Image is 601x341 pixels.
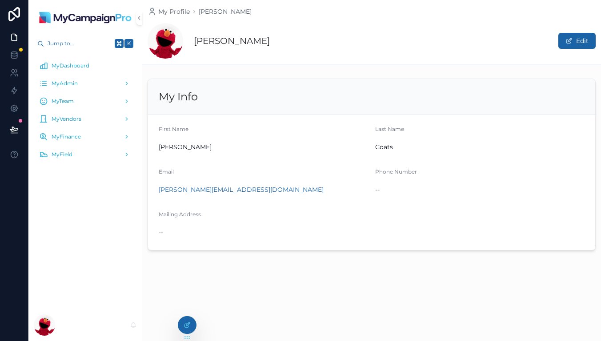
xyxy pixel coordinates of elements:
span: -- [159,228,163,237]
a: MyVendors [34,111,137,127]
span: Phone Number [375,168,417,175]
a: [PERSON_NAME][EMAIL_ADDRESS][DOMAIN_NAME] [159,185,324,194]
span: Last Name [375,126,404,132]
h2: My Info [159,90,198,104]
span: MyAdmin [52,80,78,87]
button: Jump to...K [34,36,137,52]
div: scrollable content [28,52,142,174]
button: Edit [558,33,596,49]
span: MyDashboard [52,62,89,69]
span: MyFinance [52,133,81,140]
span: First Name [159,126,188,132]
a: MyField [34,147,137,163]
span: Mailing Address [159,211,201,218]
img: App logo [39,11,132,25]
span: My Profile [158,7,190,16]
a: [PERSON_NAME] [199,7,252,16]
span: Email [159,168,174,175]
a: MyDashboard [34,58,137,74]
span: Coats [375,143,477,151]
span: MyField [52,151,72,158]
h1: [PERSON_NAME] [194,35,270,47]
span: [PERSON_NAME] [159,143,368,151]
span: Jump to... [48,40,111,47]
span: -- [375,185,380,194]
a: My Profile [148,7,190,16]
a: MyTeam [34,93,137,109]
span: MyVendors [52,115,81,123]
span: MyTeam [52,98,74,105]
a: MyFinance [34,129,137,145]
p: [PERSON_NAME] [62,321,115,329]
span: K [125,40,132,47]
a: MyAdmin [34,75,137,91]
